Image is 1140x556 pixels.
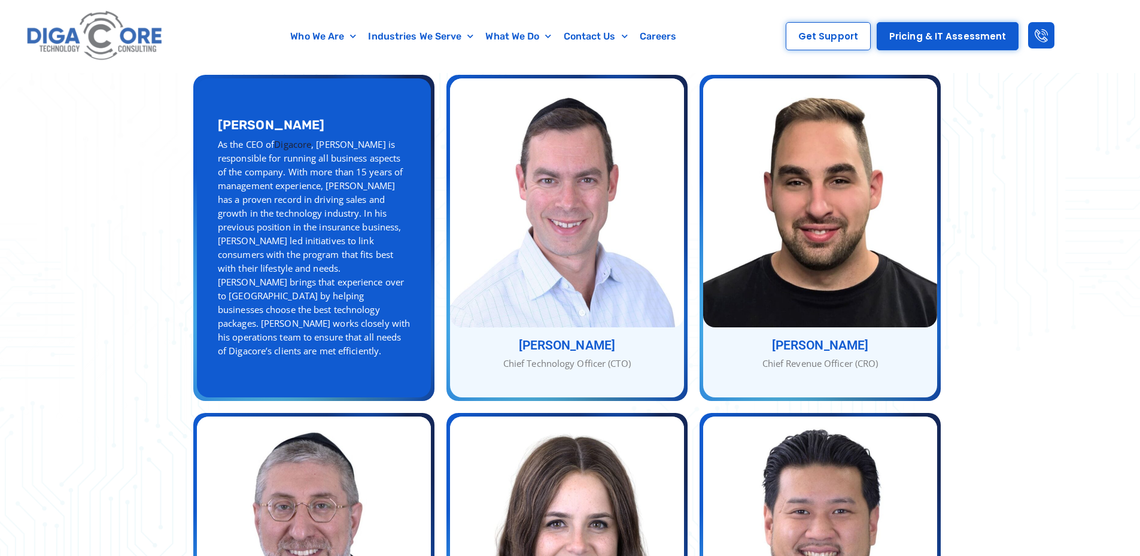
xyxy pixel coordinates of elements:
[703,357,937,370] div: Chief Revenue Officer (CRO)
[450,357,684,370] div: Chief Technology Officer (CTO)
[558,23,634,50] a: Contact Us
[23,6,167,66] img: Digacore logo 1
[703,339,937,352] h3: [PERSON_NAME]
[889,32,1006,41] span: Pricing & IT Assessment
[786,22,871,50] a: Get Support
[634,23,683,50] a: Careers
[450,78,684,327] img: Nathan Berger - Chief Technology Officer (CTO)
[274,138,311,150] a: Digacore
[703,78,937,327] img: Jacob Berezin - Chief Revenue Officer (CRO)
[218,138,410,358] div: As the CEO of , [PERSON_NAME] is responsible for running all business aspects of the company. Wit...
[218,119,410,131] h3: [PERSON_NAME]
[450,339,684,352] h3: [PERSON_NAME]
[479,23,557,50] a: What We Do
[362,23,479,50] a: Industries We Serve
[224,23,743,50] nav: Menu
[798,32,858,41] span: Get Support
[284,23,362,50] a: Who We Are
[877,22,1019,50] a: Pricing & IT Assessment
